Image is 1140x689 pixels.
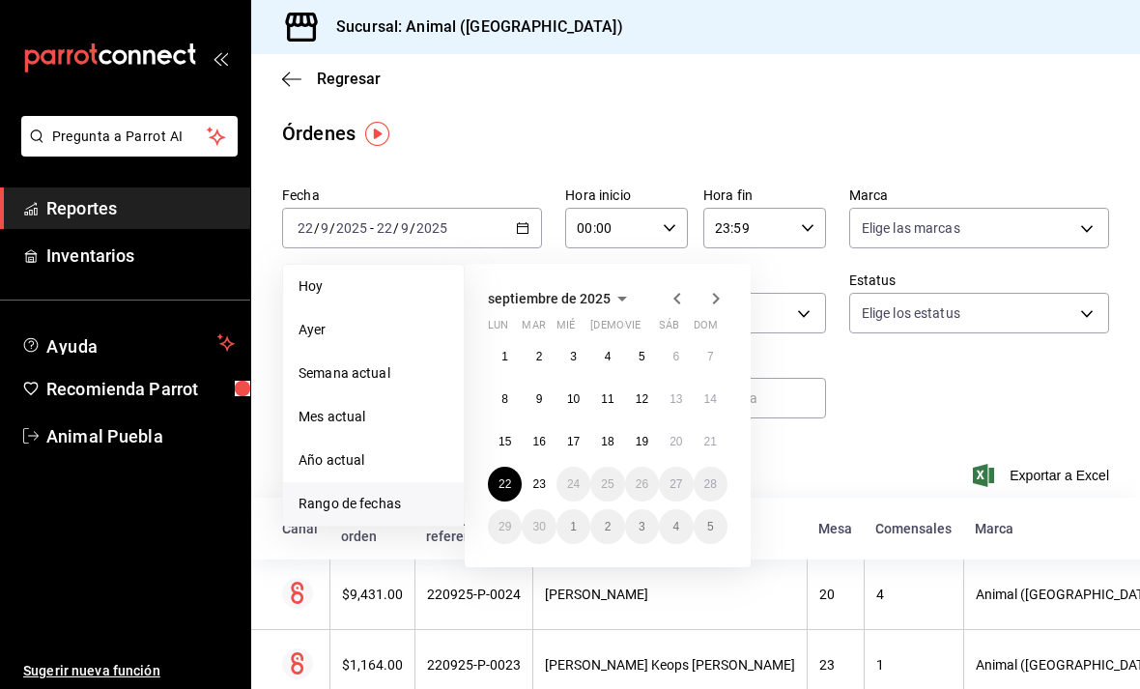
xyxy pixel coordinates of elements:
[545,657,795,673] div: [PERSON_NAME] Keops [PERSON_NAME]
[670,435,682,448] abbr: 20 de septiembre de 2025
[601,392,613,406] abbr: 11 de septiembre de 2025
[299,320,448,340] span: Ayer
[556,509,590,544] button: 1 de octubre de 2025
[704,477,717,491] abbr: 28 de septiembre de 2025
[659,424,693,459] button: 20 de septiembre de 2025
[400,220,410,236] input: --
[46,423,235,449] span: Animal Puebla
[567,435,580,448] abbr: 17 de septiembre de 2025
[639,520,645,533] abbr: 3 de octubre de 2025
[501,392,508,406] abbr: 8 de septiembre de 2025
[376,220,393,236] input: --
[488,287,634,310] button: septiembre de 2025
[590,339,624,374] button: 4 de septiembre de 2025
[590,509,624,544] button: 2 de octubre de 2025
[320,220,329,236] input: --
[488,291,611,306] span: septiembre de 2025
[565,188,688,202] label: Hora inicio
[488,339,522,374] button: 1 de septiembre de 2025
[532,520,545,533] abbr: 30 de septiembre de 2025
[46,195,235,221] span: Reportes
[567,477,580,491] abbr: 24 de septiembre de 2025
[625,509,659,544] button: 3 de octubre de 2025
[601,477,613,491] abbr: 25 de septiembre de 2025
[636,477,648,491] abbr: 26 de septiembre de 2025
[410,220,415,236] span: /
[694,467,727,502] button: 28 de septiembre de 2025
[659,339,693,374] button: 6 de septiembre de 2025
[625,382,659,416] button: 12 de septiembre de 2025
[213,50,228,66] button: open_drawer_menu
[335,220,368,236] input: ----
[694,339,727,374] button: 7 de septiembre de 2025
[545,587,795,602] div: [PERSON_NAME]
[567,392,580,406] abbr: 10 de septiembre de 2025
[625,339,659,374] button: 5 de septiembre de 2025
[488,424,522,459] button: 15 de septiembre de 2025
[342,657,403,673] div: $1,164.00
[605,350,612,363] abbr: 4 de septiembre de 2025
[488,319,508,339] abbr: lunes
[862,303,960,323] span: Elige los estatus
[341,513,403,544] div: Total de orden
[415,220,448,236] input: ----
[590,467,624,502] button: 25 de septiembre de 2025
[659,382,693,416] button: 13 de septiembre de 2025
[670,392,682,406] abbr: 13 de septiembre de 2025
[52,127,208,147] span: Pregunta a Parrot AI
[659,467,693,502] button: 27 de septiembre de 2025
[556,467,590,502] button: 24 de septiembre de 2025
[522,509,556,544] button: 30 de septiembre de 2025
[659,509,693,544] button: 4 de octubre de 2025
[522,319,545,339] abbr: martes
[14,140,238,160] a: Pregunta a Parrot AI
[819,657,852,673] div: 23
[427,657,521,673] div: 220925-P-0023
[299,407,448,427] span: Mes actual
[488,382,522,416] button: 8 de septiembre de 2025
[625,319,641,339] abbr: viernes
[818,521,852,536] div: Mesa
[556,339,590,374] button: 3 de septiembre de 2025
[23,661,235,681] span: Sugerir nueva función
[849,273,1109,287] label: Estatus
[329,220,335,236] span: /
[282,521,318,536] div: Canal
[282,188,542,202] label: Fecha
[282,70,381,88] button: Regresar
[522,339,556,374] button: 2 de septiembre de 2025
[590,319,704,339] abbr: jueves
[703,188,826,202] label: Hora fin
[299,450,448,471] span: Año actual
[370,220,374,236] span: -
[499,435,511,448] abbr: 15 de septiembre de 2025
[342,587,403,602] div: $9,431.00
[365,122,389,146] img: Tooltip marker
[556,319,575,339] abbr: miércoles
[317,70,381,88] span: Regresar
[393,220,399,236] span: /
[875,521,952,536] div: Comensales
[694,424,727,459] button: 21 de septiembre de 2025
[977,464,1109,487] button: Exportar a Excel
[21,116,238,157] button: Pregunta a Parrot AI
[556,424,590,459] button: 17 de septiembre de 2025
[282,119,356,148] div: Órdenes
[532,435,545,448] abbr: 16 de septiembre de 2025
[427,587,521,602] div: 220925-P-0024
[321,15,623,39] h3: Sucursal: Animal ([GEOGRAPHIC_DATA])
[522,382,556,416] button: 9 de septiembre de 2025
[536,350,543,363] abbr: 2 de septiembre de 2025
[707,520,714,533] abbr: 5 de octubre de 2025
[299,276,448,297] span: Hoy
[636,435,648,448] abbr: 19 de septiembre de 2025
[46,376,235,402] span: Recomienda Parrot
[299,363,448,384] span: Semana actual
[570,350,577,363] abbr: 3 de septiembre de 2025
[556,382,590,416] button: 10 de septiembre de 2025
[625,467,659,502] button: 26 de septiembre de 2025
[297,220,314,236] input: --
[819,587,852,602] div: 20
